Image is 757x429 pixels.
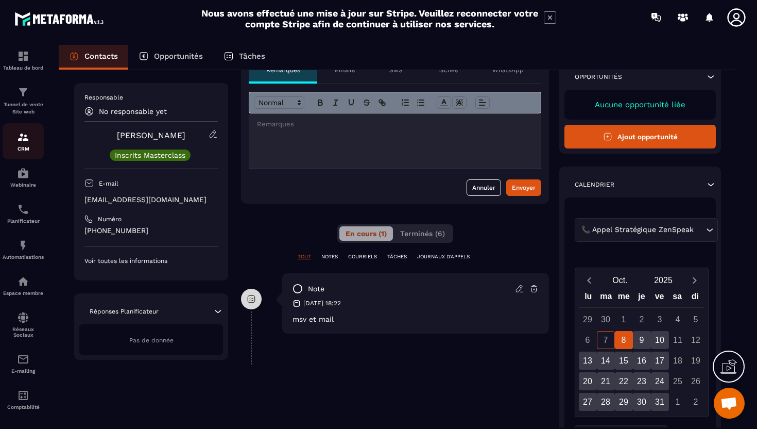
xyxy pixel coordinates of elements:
p: TÂCHES [387,253,407,260]
p: TOUT [298,253,311,260]
div: 9 [633,331,651,349]
img: formation [17,50,29,62]
p: Inscrits Masterclass [115,152,185,159]
div: 1 [615,310,633,328]
p: Automatisations [3,254,44,260]
div: 28 [597,393,615,411]
p: JOURNAUX D'APPELS [417,253,470,260]
div: 4 [669,310,687,328]
p: msv et mail [293,315,539,323]
p: Webinaire [3,182,44,188]
div: 2 [687,393,705,411]
button: Previous month [579,273,598,287]
p: E-mailing [3,368,44,374]
p: Opportunités [154,52,203,61]
p: Tâches [239,52,265,61]
div: 3 [651,310,669,328]
div: 6 [579,331,597,349]
button: En cours (1) [339,226,393,241]
p: Comptabilité [3,404,44,410]
a: Contacts [59,45,128,70]
img: automations [17,275,29,288]
a: formationformationTableau de bord [3,42,44,78]
div: 27 [579,393,597,411]
div: Calendar wrapper [579,289,704,411]
div: Calendar days [579,310,704,411]
button: Annuler [467,179,501,196]
div: 19 [687,352,705,370]
p: Tâches [437,66,458,74]
a: formationformationTunnel de vente Site web [3,78,44,123]
div: di [686,289,704,307]
div: 22 [615,372,633,390]
p: No responsable yet [99,107,167,115]
p: WhatsApp [492,66,524,74]
div: 17 [651,352,669,370]
p: Réseaux Sociaux [3,326,44,338]
div: 7 [597,331,615,349]
p: CRM [3,146,44,152]
p: Remarques [266,66,300,74]
div: 30 [633,393,651,411]
span: En cours (1) [346,229,387,238]
img: scheduler [17,203,29,216]
h2: Nous avons effectué une mise à jour sur Stripe. Veuillez reconnecter votre compte Stripe afin de ... [201,8,539,29]
img: automations [17,167,29,179]
img: email [17,353,29,366]
div: 26 [687,372,705,390]
div: me [615,289,633,307]
a: emailemailE-mailing [3,345,44,382]
p: Planificateur [3,218,44,224]
div: 29 [579,310,597,328]
p: Contacts [84,52,118,61]
img: social-network [17,311,29,324]
p: Calendrier [575,180,614,189]
div: 29 [615,393,633,411]
a: [PERSON_NAME] [117,130,185,140]
a: automationsautomationsAutomatisations [3,232,44,268]
button: Open years overlay [642,271,685,289]
div: 31 [651,393,669,411]
img: formation [17,131,29,143]
p: Réponses Planificateur [90,307,159,316]
p: note [308,284,324,294]
a: accountantaccountantComptabilité [3,382,44,418]
p: Emails [335,66,355,74]
span: Pas de donnée [129,337,174,344]
button: Envoyer [506,179,541,196]
div: 21 [597,372,615,390]
div: 1 [669,393,687,411]
p: Responsable [84,93,218,102]
p: [EMAIL_ADDRESS][DOMAIN_NAME] [84,195,218,205]
div: Envoyer [512,183,536,193]
span: Terminés (6) [400,229,445,238]
div: 8 [615,331,633,349]
div: 14 [597,352,615,370]
div: 25 [669,372,687,390]
button: Terminés (6) [394,226,451,241]
a: automationsautomationsEspace membre [3,268,44,304]
div: 10 [651,331,669,349]
p: [DATE] 18:22 [303,299,341,307]
p: Voir toutes les informations [84,257,218,265]
div: 11 [669,331,687,349]
div: 5 [687,310,705,328]
img: automations [17,239,29,252]
div: 12 [687,331,705,349]
div: 18 [669,352,687,370]
a: social-networksocial-networkRéseaux Sociaux [3,304,44,345]
div: ma [597,289,615,307]
div: 16 [633,352,651,370]
p: Tableau de bord [3,65,44,71]
div: Ouvrir le chat [714,388,745,419]
a: Opportunités [128,45,213,70]
p: [PHONE_NUMBER] [84,226,218,236]
a: Tâches [213,45,276,70]
p: NOTES [321,253,338,260]
input: Search for option [696,224,703,236]
a: automationsautomationsWebinaire [3,159,44,195]
img: logo [14,9,107,28]
p: Aucune opportunité liée [575,100,706,109]
a: formationformationCRM [3,123,44,159]
div: Search for option [575,218,718,242]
